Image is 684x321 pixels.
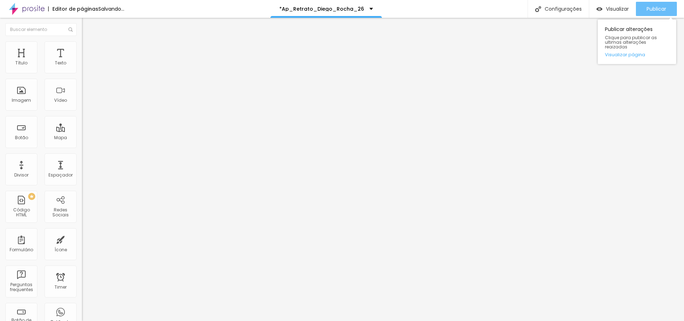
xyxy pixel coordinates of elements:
div: Botão [15,135,28,140]
button: Visualizar [589,2,636,16]
span: Clique para publicar as ultimas alterações reaizadas [605,35,669,49]
p: *Ap_Retrato_Diego_Rocha_26 [279,6,364,11]
div: Mapa [54,135,67,140]
div: Ícone [55,247,67,252]
div: Texto [55,60,66,65]
div: Publicar alterações [598,20,676,64]
div: Formulário [10,247,33,252]
span: Visualizar [606,6,629,12]
div: Perguntas frequentes [7,282,35,293]
div: Timer [55,285,67,290]
input: Buscar elemento [5,23,77,36]
div: Divisor [14,173,28,178]
div: Editor de páginas [48,6,98,11]
div: Vídeo [54,98,67,103]
div: Título [15,60,27,65]
div: Código HTML [7,207,35,218]
iframe: Editor [82,18,684,321]
img: Icone [68,27,73,32]
div: Espaçador [48,173,73,178]
div: Imagem [12,98,31,103]
img: Icone [535,6,541,12]
a: Visualizar página [605,52,669,57]
div: Redes Sociais [46,207,74,218]
div: Salvando... [98,6,124,11]
span: Publicar [647,6,666,12]
button: Publicar [636,2,677,16]
img: view-1.svg [596,6,602,12]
